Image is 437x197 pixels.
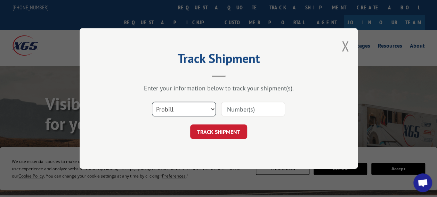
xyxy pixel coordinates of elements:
[114,54,323,67] h2: Track Shipment
[341,37,349,55] button: Close modal
[413,173,432,192] div: Open chat
[114,84,323,92] div: Enter your information below to track your shipment(s).
[221,102,285,116] input: Number(s)
[190,124,247,139] button: TRACK SHIPMENT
